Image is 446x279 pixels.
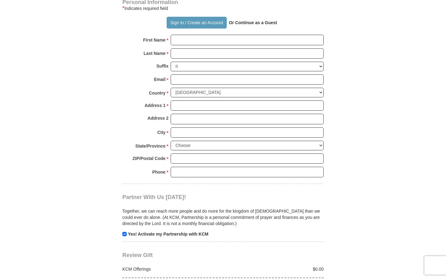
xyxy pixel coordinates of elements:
[122,5,324,12] div: Indicates required field
[119,266,223,272] div: KCM Offerings
[149,89,166,97] strong: Country
[143,36,165,44] strong: First Name
[122,252,153,258] span: Review Gift
[147,114,168,122] strong: Address 2
[229,20,277,25] strong: Or Continue as a Guest
[223,266,327,272] div: $0.00
[135,142,165,150] strong: State/Province
[145,101,166,110] strong: Address 1
[157,128,165,137] strong: City
[133,154,166,163] strong: ZIP/Postal Code
[128,232,208,237] strong: Yes! Activate my Partnership with KCM
[167,17,226,29] button: Sign In / Create an Account
[144,49,166,58] strong: Last Name
[152,168,166,176] strong: Phone
[122,208,324,227] p: Together, we can reach more people and do more for the kingdom of [DEMOGRAPHIC_DATA] than we coul...
[156,62,168,70] strong: Suffix
[122,194,186,200] span: Partner With Us [DATE]!
[154,75,165,84] strong: Email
